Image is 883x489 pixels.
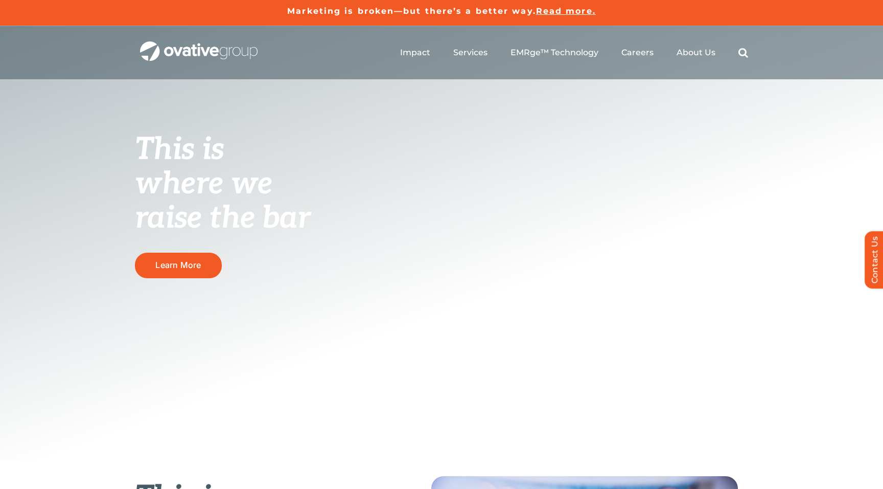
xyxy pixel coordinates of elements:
[155,260,201,270] span: Learn More
[677,48,715,58] a: About Us
[510,48,598,58] a: EMRge™ Technology
[140,40,258,50] a: OG_Full_horizontal_WHT
[135,131,224,168] span: This is
[400,48,430,58] a: Impact
[453,48,487,58] a: Services
[738,48,748,58] a: Search
[287,6,536,16] a: Marketing is broken—but there’s a better way.
[135,166,310,237] span: where we raise the bar
[135,253,222,278] a: Learn More
[621,48,654,58] a: Careers
[400,36,748,69] nav: Menu
[536,6,596,16] a: Read more.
